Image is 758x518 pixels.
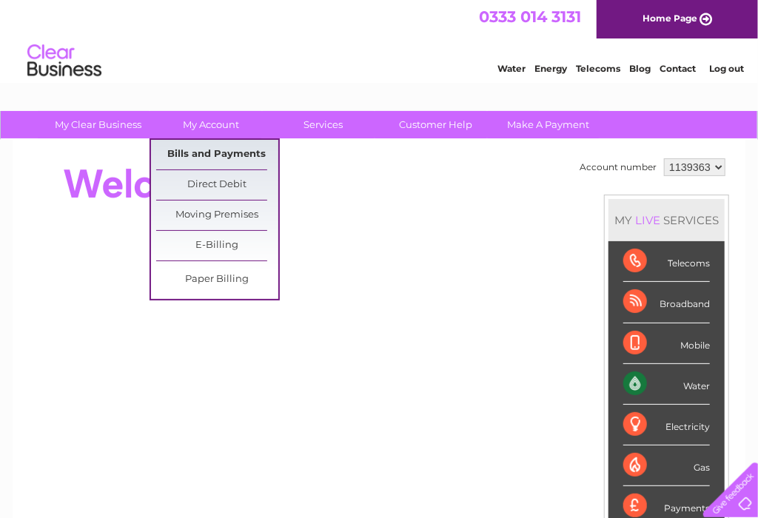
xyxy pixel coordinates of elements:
[660,63,696,74] a: Contact
[30,8,730,72] div: Clear Business is a trading name of Verastar Limited (registered in [GEOGRAPHIC_DATA] No. 3667643...
[534,63,567,74] a: Energy
[375,111,497,138] a: Customer Help
[156,170,278,200] a: Direct Debit
[38,111,160,138] a: My Clear Business
[156,201,278,230] a: Moving Premises
[709,63,744,74] a: Log out
[623,364,710,405] div: Water
[632,213,663,227] div: LIVE
[623,445,710,486] div: Gas
[576,155,660,180] td: Account number
[156,140,278,169] a: Bills and Payments
[629,63,651,74] a: Blog
[623,323,710,364] div: Mobile
[608,199,725,241] div: MY SERVICES
[488,111,610,138] a: Make A Payment
[576,63,620,74] a: Telecoms
[27,38,102,84] img: logo.png
[623,241,710,282] div: Telecoms
[497,63,526,74] a: Water
[263,111,385,138] a: Services
[623,282,710,323] div: Broadband
[156,231,278,260] a: E-Billing
[479,7,581,26] a: 0333 014 3131
[623,405,710,445] div: Electricity
[156,265,278,295] a: Paper Billing
[150,111,272,138] a: My Account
